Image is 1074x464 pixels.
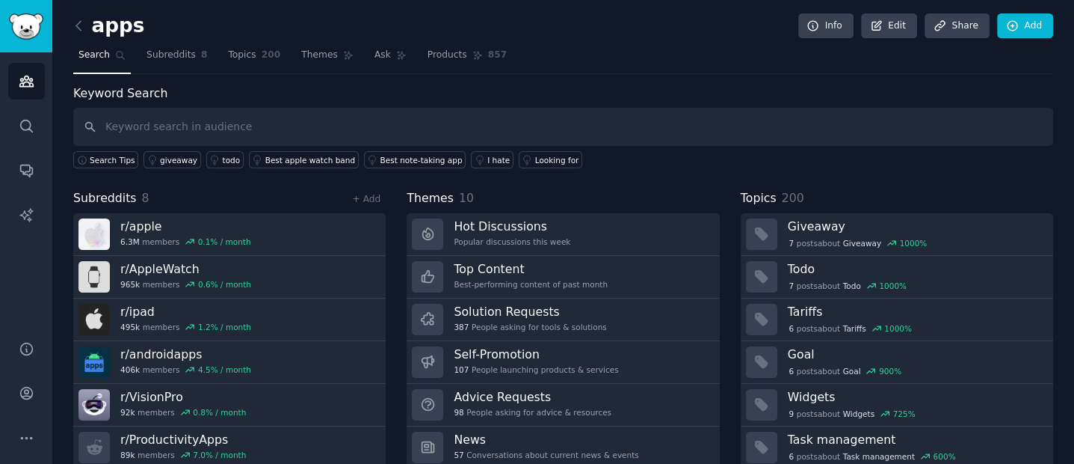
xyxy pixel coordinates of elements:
[454,279,608,290] div: Best-performing content of past month
[788,219,1043,234] h3: Giveaway
[488,49,507,62] span: 857
[843,366,861,376] span: Goal
[843,238,881,248] span: Giveaway
[193,450,246,460] div: 7.0 % / month
[454,347,618,362] h3: Self-Promotion
[141,43,212,74] a: Subreddits8
[78,347,110,378] img: androidapps
[120,450,135,460] span: 89k
[788,279,908,293] div: post s about
[78,304,110,335] img: ipad
[788,451,794,462] span: 6
[798,13,854,39] a: Info
[454,261,608,277] h3: Top Content
[454,407,611,418] div: People asking for advice & resources
[884,323,912,334] div: 1000 %
[120,364,251,375] div: members
[73,151,138,168] button: Search Tips
[788,432,1043,448] h3: Task management
[407,256,719,299] a: Top ContentBest-performing content of past month
[198,279,251,290] div: 0.6 % / month
[198,236,251,247] div: 0.1 % / month
[454,407,463,418] span: 98
[223,43,286,74] a: Topics200
[899,238,927,248] div: 1000 %
[146,49,196,62] span: Subreddits
[454,219,570,234] h3: Hot Discussions
[296,43,359,74] a: Themes
[120,432,246,448] h3: r/ ProductivityApps
[407,384,719,427] a: Advice Requests98People asking for advice & resources
[741,384,1053,427] a: Widgets9postsaboutWidgets725%
[73,213,386,256] a: r/apple6.3Mmembers0.1% / month
[843,281,861,291] span: Todo
[788,238,794,248] span: 7
[407,299,719,341] a: Solution Requests387People asking for tools & solutions
[454,322,469,332] span: 387
[120,322,140,332] span: 495k
[454,450,463,460] span: 57
[788,323,794,334] span: 6
[741,189,777,208] span: Topics
[788,236,928,250] div: post s about
[879,281,907,291] div: 1000 %
[120,304,251,320] h3: r/ ipad
[9,13,43,40] img: GummySearch logo
[788,281,794,291] span: 7
[198,322,251,332] div: 1.2 % / month
[407,189,454,208] span: Themes
[143,151,200,168] a: giveaway
[262,49,281,62] span: 200
[781,191,803,205] span: 200
[120,219,251,234] h3: r/ apple
[120,347,251,362] h3: r/ androidapps
[843,409,874,419] span: Widgets
[459,191,474,205] span: 10
[380,155,463,165] div: Best note-taking app
[788,364,903,378] div: post s about
[454,304,606,320] h3: Solution Requests
[454,322,606,332] div: People asking for tools & solutions
[73,86,167,100] label: Keyword Search
[893,409,916,419] div: 725 %
[487,155,510,165] div: I hate
[73,189,137,208] span: Subreddits
[454,389,611,405] h3: Advice Requests
[120,407,246,418] div: members
[206,151,244,168] a: todo
[78,49,110,62] span: Search
[741,299,1053,341] a: Tariffs6postsaboutTariffs1000%
[120,236,140,247] span: 6.3M
[73,341,386,384] a: r/androidapps406kmembers4.5% / month
[454,450,638,460] div: Conversations about current news & events
[407,213,719,256] a: Hot DiscussionsPopular discussions this week
[120,389,246,405] h3: r/ VisionPro
[788,261,1043,277] h3: Todo
[454,364,469,375] span: 107
[741,341,1053,384] a: Goal6postsaboutGoal900%
[120,407,135,418] span: 92k
[788,304,1043,320] h3: Tariffs
[120,322,251,332] div: members
[120,236,251,247] div: members
[78,389,110,421] img: VisionPro
[861,13,917,39] a: Edit
[997,13,1053,39] a: Add
[193,407,246,418] div: 0.8 % / month
[265,155,355,165] div: Best apple watch band
[73,299,386,341] a: r/ipad495kmembers1.2% / month
[249,151,359,168] a: Best apple watch band
[454,364,618,375] div: People launching products & services
[428,49,467,62] span: Products
[879,366,901,376] div: 900 %
[364,151,466,168] a: Best note-taking app
[788,450,957,463] div: post s about
[471,151,513,168] a: I hate
[201,49,208,62] span: 8
[454,236,570,247] div: Popular discussions this week
[741,213,1053,256] a: Giveaway7postsaboutGiveaway1000%
[843,323,866,334] span: Tariffs
[301,49,338,62] span: Themes
[73,14,144,38] h2: apps
[223,155,241,165] div: todo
